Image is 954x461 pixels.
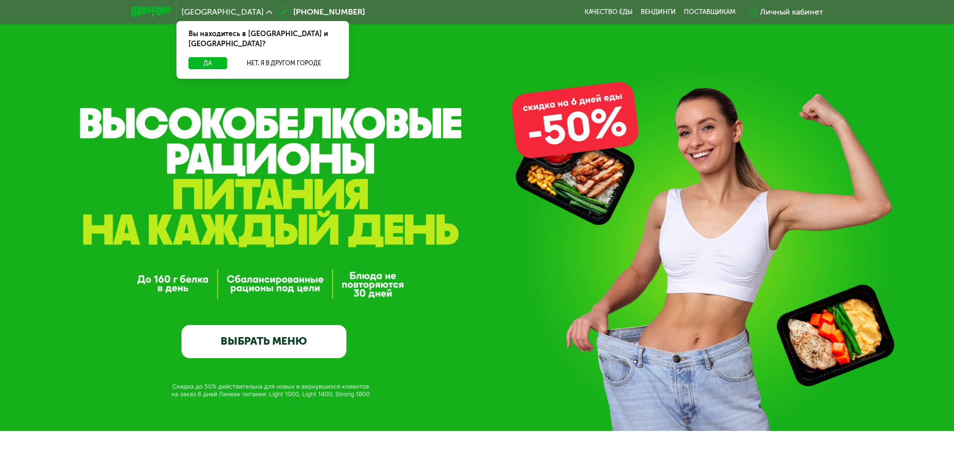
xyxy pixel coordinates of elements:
[585,8,633,16] a: Качество еды
[176,21,349,57] div: Вы находитесь в [GEOGRAPHIC_DATA] и [GEOGRAPHIC_DATA]?
[684,8,735,16] div: поставщикам
[641,8,676,16] a: Вендинги
[277,6,365,18] a: [PHONE_NUMBER]
[760,6,823,18] div: Личный кабинет
[188,57,227,69] button: Да
[181,8,264,16] span: [GEOGRAPHIC_DATA]
[181,325,346,358] a: ВЫБРАТЬ МЕНЮ
[231,57,337,69] button: Нет, я в другом городе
